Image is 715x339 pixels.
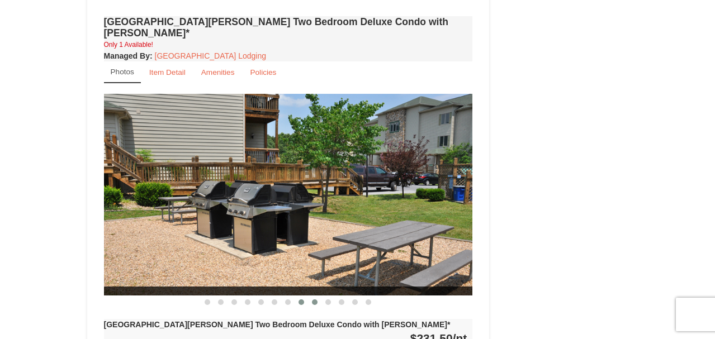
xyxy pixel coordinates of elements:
[104,320,451,329] strong: [GEOGRAPHIC_DATA][PERSON_NAME] Two Bedroom Deluxe Condo with [PERSON_NAME]*
[250,68,276,77] small: Policies
[104,41,153,49] small: Only 1 Available!
[104,61,141,83] a: Photos
[243,61,283,83] a: Policies
[104,94,473,295] img: 18876286-157-bcb8c8b2.jpg
[149,68,186,77] small: Item Detail
[104,51,150,60] span: Managed By
[111,68,134,76] small: Photos
[104,51,153,60] strong: :
[155,51,266,60] a: [GEOGRAPHIC_DATA] Lodging
[104,16,473,39] h4: [GEOGRAPHIC_DATA][PERSON_NAME] Two Bedroom Deluxe Condo with [PERSON_NAME]*
[201,68,235,77] small: Amenities
[194,61,242,83] a: Amenities
[142,61,193,83] a: Item Detail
